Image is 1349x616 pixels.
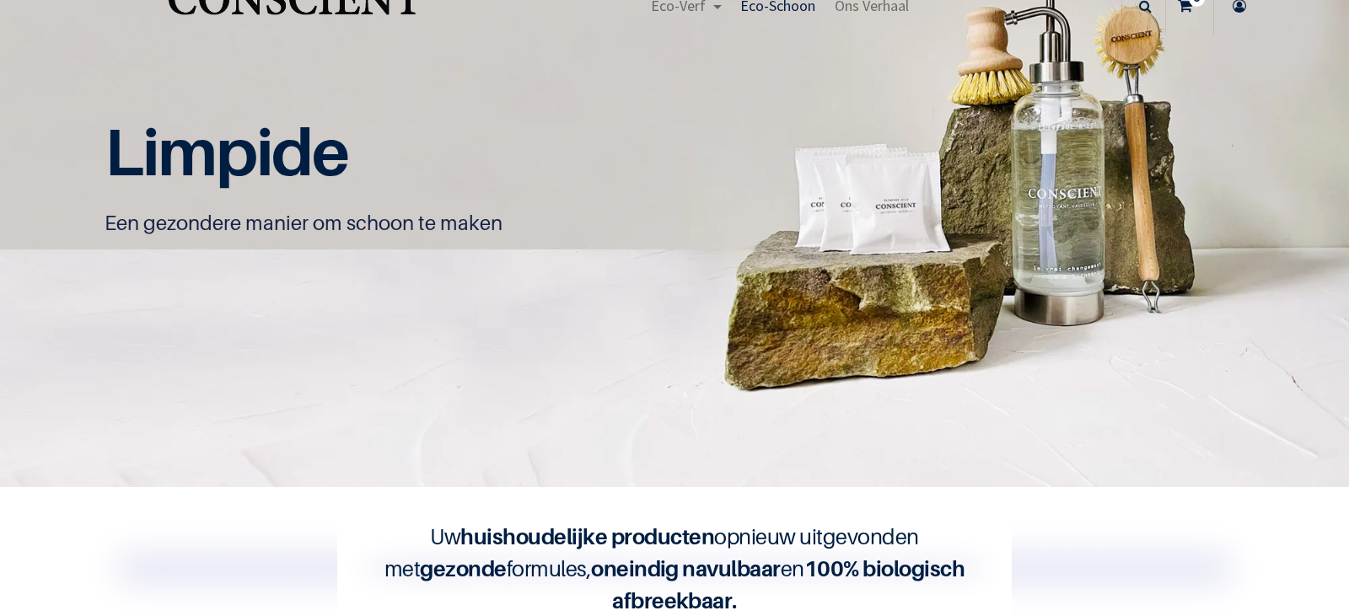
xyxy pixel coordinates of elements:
[105,112,348,190] span: Limpide
[460,523,714,549] b: huishoudelijke producten
[420,555,506,581] b: gezonde
[591,555,781,581] b: oneindig navulbaar
[105,210,653,237] p: Een gezondere manier om schoon te maken
[612,555,965,613] b: 100% biologisch afbreekbaar.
